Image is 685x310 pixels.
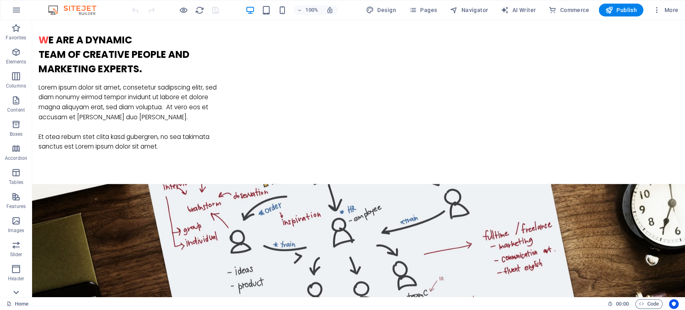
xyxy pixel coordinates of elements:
button: 100% [293,5,322,15]
p: Accordion [5,155,27,161]
button: Publish [599,4,643,16]
span: More [653,6,678,14]
button: Design [363,4,399,16]
span: : [622,301,623,307]
span: 00 00 [616,299,628,309]
a: Click to cancel selection. Double-click to open Pages [6,299,28,309]
button: Navigator [447,4,491,16]
button: Pages [406,4,440,16]
span: AI Writer [501,6,536,14]
p: Columns [6,83,26,89]
span: Design [366,6,396,14]
button: Usercentrics [669,299,679,309]
p: Images [8,227,24,234]
button: AI Writer [498,4,539,16]
p: Boxes [10,131,23,137]
p: Slider [10,251,22,258]
i: On resize automatically adjust zoom level to fit chosen device. [326,6,333,14]
button: Click here to leave preview mode and continue editing [179,5,188,15]
p: Favorites [6,35,26,41]
p: Tables [9,179,23,186]
button: reload [195,5,204,15]
h6: 100% [305,5,318,15]
h6: Session time [608,299,629,309]
p: Features [6,203,26,210]
button: Commerce [545,4,592,16]
i: Reload page [195,6,204,15]
p: Header [8,275,24,282]
button: Code [635,299,663,309]
span: Code [639,299,659,309]
p: Content [7,107,25,113]
span: Navigator [450,6,488,14]
p: Elements [6,59,26,65]
span: Pages [409,6,437,14]
div: Design (Ctrl+Alt+Y) [363,4,399,16]
span: Publish [605,6,637,14]
button: More [650,4,681,16]
img: Editor Logo [46,5,106,15]
span: Commerce [549,6,589,14]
